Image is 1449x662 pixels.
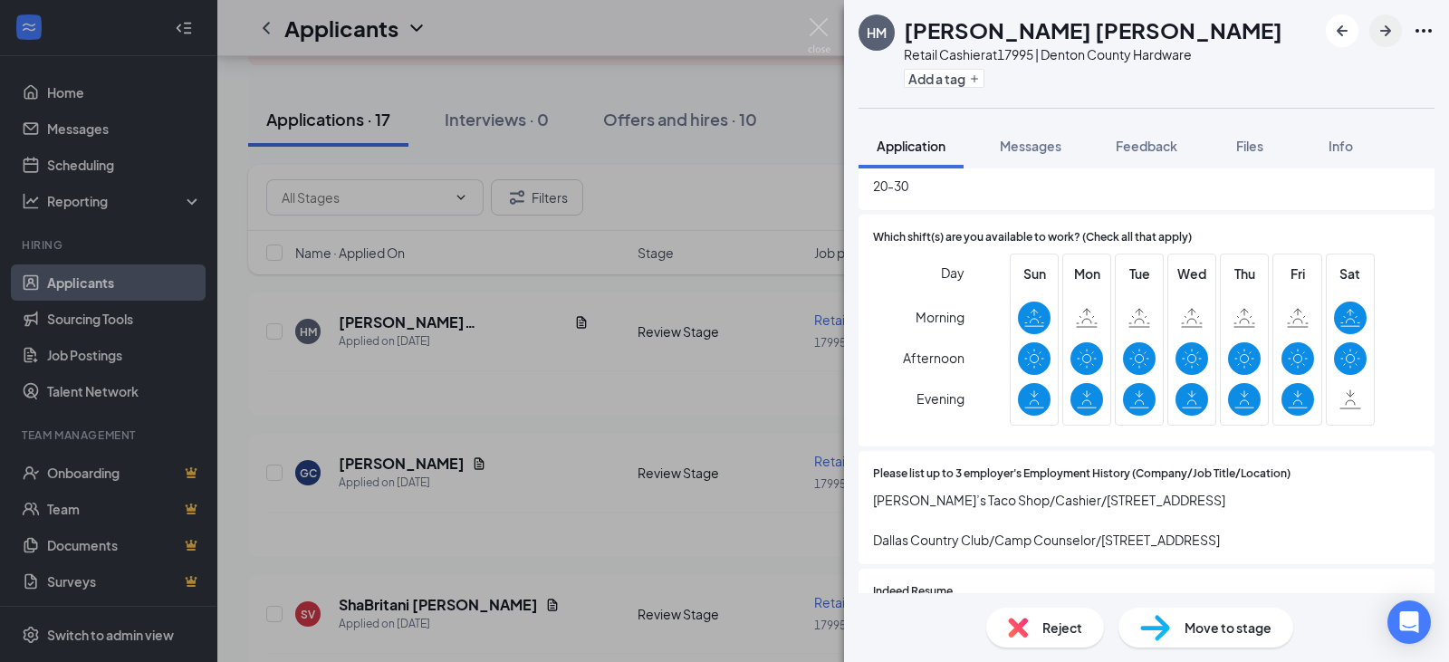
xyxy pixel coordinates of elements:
[877,138,945,154] span: Application
[904,14,1282,45] h1: [PERSON_NAME] [PERSON_NAME]
[1375,20,1396,42] svg: ArrowRight
[1123,264,1156,283] span: Tue
[867,24,887,42] div: HM
[916,301,964,333] span: Morning
[904,45,1282,63] div: Retail Cashier at 17995 | Denton County Hardware
[1326,14,1358,47] button: ArrowLeftNew
[1236,138,1263,154] span: Files
[1387,600,1431,644] div: Open Intercom Messenger
[941,263,964,283] span: Day
[1176,264,1208,283] span: Wed
[1281,264,1314,283] span: Fri
[904,69,984,88] button: PlusAdd a tag
[1185,618,1271,638] span: Move to stage
[969,73,980,84] svg: Plus
[1413,20,1435,42] svg: Ellipses
[873,583,953,600] span: Indeed Resume
[1369,14,1402,47] button: ArrowRight
[1228,264,1261,283] span: Thu
[873,465,1291,483] span: Please list up to 3 employer's Employment History (Company/Job Title/Location)
[873,490,1420,550] span: [PERSON_NAME]’s Taco Shop/Cashier/[STREET_ADDRESS] Dallas Country Club/Camp Counselor/[STREET_ADD...
[903,341,964,374] span: Afternoon
[1331,20,1353,42] svg: ArrowLeftNew
[1000,138,1061,154] span: Messages
[916,382,964,415] span: Evening
[873,229,1192,246] span: Which shift(s) are you available to work? (Check all that apply)
[1116,138,1177,154] span: Feedback
[873,176,1420,196] span: 20-30
[1334,264,1367,283] span: Sat
[1070,264,1103,283] span: Mon
[1042,618,1082,638] span: Reject
[1329,138,1353,154] span: Info
[1018,264,1051,283] span: Sun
